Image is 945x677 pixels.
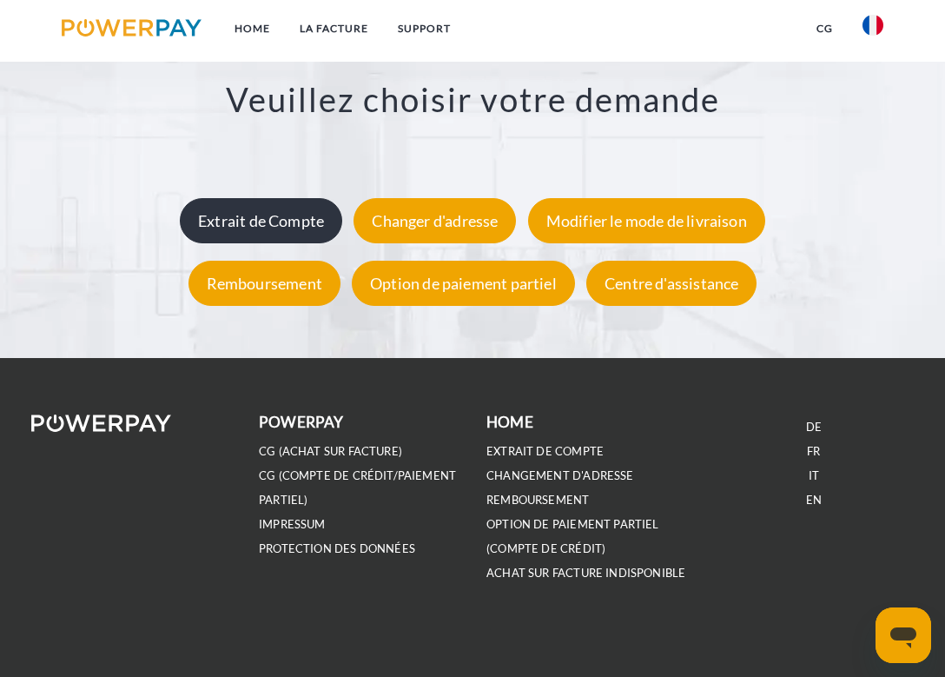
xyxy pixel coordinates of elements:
b: Home [486,413,533,431]
div: Option de paiement partiel [352,261,575,306]
a: Changer d'adresse [349,211,520,230]
img: fr [862,15,883,36]
a: Modifier le mode de livraison [524,211,770,230]
a: Extrait de Compte [175,211,347,230]
a: Changement d'adresse [486,468,634,483]
div: Remboursement [188,261,340,306]
a: FR [807,444,820,459]
img: logo-powerpay-white.svg [31,415,171,432]
div: Extrait de Compte [180,198,342,243]
a: IMPRESSUM [259,517,326,532]
a: Remboursement [184,274,345,293]
div: Changer d'adresse [354,198,516,243]
a: ACHAT SUR FACTURE INDISPONIBLE [486,566,685,581]
a: CG (Compte de crédit/paiement partiel) [259,468,456,508]
b: POWERPAY [259,413,343,431]
a: LA FACTURE [285,13,383,44]
a: PROTECTION DES DONNÉES [259,541,415,556]
a: IT [809,468,819,483]
a: REMBOURSEMENT [486,493,589,508]
a: Option de paiement partiel [347,274,579,293]
h3: Veuillez choisir votre demande [9,79,936,121]
a: EXTRAIT DE COMPTE [486,444,604,459]
a: CG (achat sur facture) [259,444,402,459]
a: EN [806,493,822,508]
div: Modifier le mode de livraison [528,198,765,243]
a: DE [806,420,822,435]
a: Support [383,13,466,44]
img: logo-powerpay.svg [62,19,202,37]
a: Centre d'assistance [582,274,761,293]
a: CG [802,13,848,44]
a: OPTION DE PAIEMENT PARTIEL (Compte de crédit) [486,517,659,556]
iframe: Bouton de lancement de la fenêtre de messagerie, conversation en cours [876,607,931,663]
div: Centre d'assistance [586,261,757,306]
a: Home [220,13,285,44]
